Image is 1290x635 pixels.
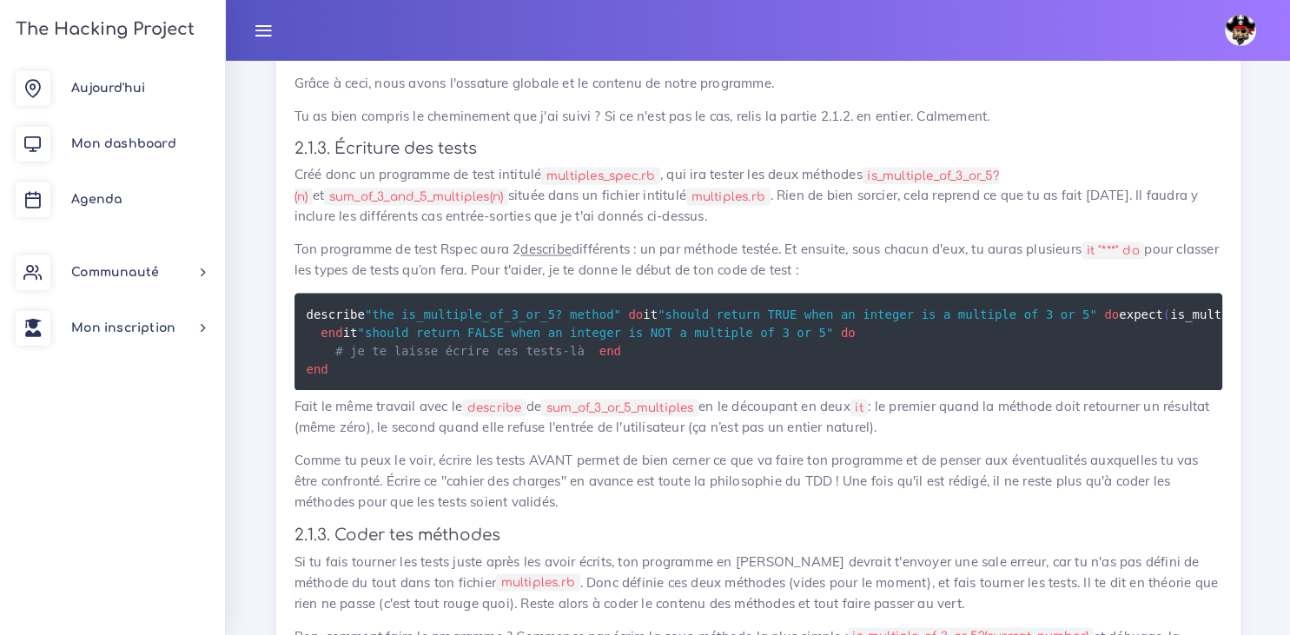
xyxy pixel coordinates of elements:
span: "should return FALSE when an integer is NOT a multiple of 3 or 5" [358,326,834,340]
p: Tu as bien compris le cheminement que j'ai suivi ? Si ce n'est pas le cas, relis la partie 2.1.2.... [294,107,1222,128]
code: sum_of_3_and_5_multiples(n) [324,189,508,207]
p: Fait le même travail avec le de en le découpant en deux : le premier quand la méthode doit retour... [294,397,1222,439]
span: do [1104,308,1119,321]
p: Grâce à ceci, nous avons l'ossature globale et le contenu de notre programme. [294,74,1222,95]
code: is_multiple_of_3_or_5?(n) [294,168,999,207]
code: it [850,400,869,418]
code: multiples_spec.rb [541,168,660,186]
span: do [628,308,643,321]
span: end [307,362,328,376]
span: Communauté [71,266,159,279]
span: "the is_multiple_of_3_or_5? method" [365,308,621,321]
span: end [599,344,621,358]
u: describe [520,241,572,258]
p: Ton programme de test Rspec aura 2 différents : un par méthode testée. Et ensuite, sous chacun d'... [294,240,1222,281]
span: Agenda [71,193,122,206]
span: Mon dashboard [71,137,176,150]
h3: The Hacking Project [10,20,195,39]
span: Mon inscription [71,321,175,334]
p: Comme tu peux le voir, écrire les tests AVANT permet de bien cerner ce que va faire ton programme... [294,451,1222,513]
code: multiples.rb [686,189,771,207]
span: "should return TRUE when an integer is a multiple of 3 or 5" [658,308,1097,321]
span: do [841,326,856,340]
p: Si tu fais tourner les tests juste après les avoir écrits, ton programme en [PERSON_NAME] devrait... [294,552,1222,614]
span: ( [1163,308,1170,321]
code: describe [462,400,526,418]
code: multiples.rb [496,574,580,592]
h4: 2.1.3. Écriture des tests [294,140,1222,159]
h4: 2.1.3. Coder tes méthodes [294,526,1222,545]
span: end [321,326,342,340]
img: avatar [1225,15,1256,46]
p: Créé donc un programme de test intitulé , qui ira tester les deux méthodes et située dans un fich... [294,165,1222,228]
span: # je te laisse écrire ces tests-là [335,344,585,358]
code: sum_of_3_or_5_multiples [541,400,698,418]
span: Aujourd'hui [71,82,145,95]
